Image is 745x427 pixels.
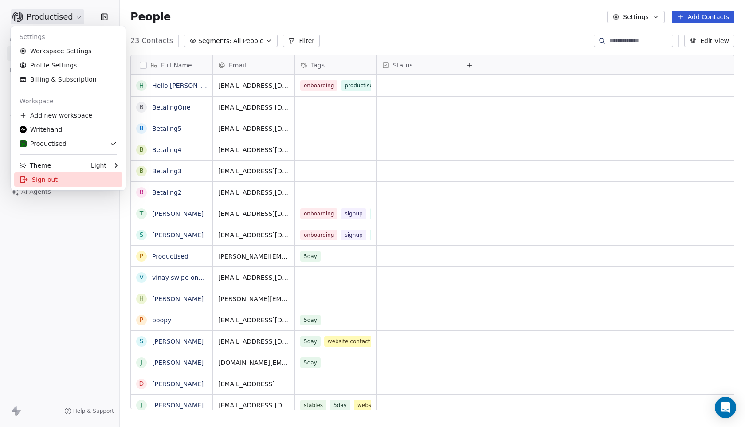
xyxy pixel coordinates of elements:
[14,172,122,187] div: Sign out
[14,30,122,44] div: Settings
[20,139,67,148] div: Productised
[91,161,106,170] div: Light
[20,126,27,133] img: logo%20only%20-%20400%20x%20400.jpg
[20,140,27,147] img: Logo%20(1).svg
[14,58,122,72] a: Profile Settings
[14,72,122,86] a: Billing & Subscription
[20,125,62,134] div: Writehand
[14,108,122,122] div: Add new workspace
[20,161,51,170] div: Theme
[14,44,122,58] a: Workspace Settings
[14,94,122,108] div: Workspace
